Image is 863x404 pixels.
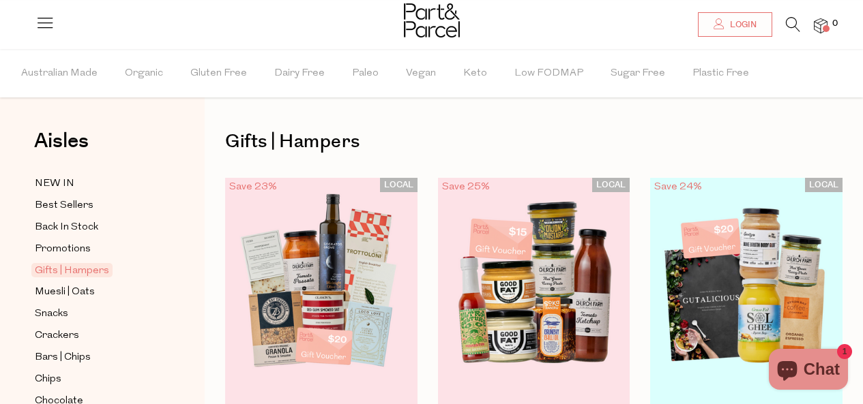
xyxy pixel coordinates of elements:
span: Gifts | Hampers [31,263,113,277]
a: Gifts | Hampers [35,262,159,279]
img: Christmas Hamper [225,178,418,404]
span: Dairy Free [274,50,325,97]
span: Muesli | Oats [35,284,95,300]
a: Best Sellers [35,197,159,214]
img: Jordie Pie's Condiment Hamper [438,178,630,404]
a: Back In Stock [35,219,159,236]
a: Muesli | Oats [35,283,159,300]
a: Aisles [34,131,89,165]
div: Save 25% [438,178,494,196]
span: Australian Made [21,50,98,97]
span: NEW IN [35,176,74,192]
span: Crackers [35,328,79,344]
img: Gutalicious Book Hamper [650,178,843,404]
span: Sugar Free [611,50,665,97]
a: Bars | Chips [35,349,159,366]
a: Login [698,12,772,37]
img: Part&Parcel [404,3,460,37]
span: LOCAL [592,178,630,192]
a: 0 [814,18,828,33]
span: Snacks [35,306,68,322]
span: Gluten Free [190,50,247,97]
div: Save 23% [225,178,281,196]
a: Crackers [35,327,159,344]
span: Organic [125,50,163,97]
span: Login [727,19,757,31]
span: Aisles [34,126,89,156]
span: 0 [829,18,841,30]
div: Save 24% [650,178,706,196]
span: Best Sellers [35,198,93,214]
span: Back In Stock [35,219,98,236]
span: Vegan [406,50,436,97]
span: Promotions [35,241,91,258]
span: Plastic Free [692,50,749,97]
a: NEW IN [35,175,159,192]
span: Keto [463,50,487,97]
span: Paleo [352,50,379,97]
span: LOCAL [380,178,418,192]
span: Bars | Chips [35,349,91,366]
span: Low FODMAP [514,50,583,97]
a: Chips [35,371,159,388]
a: Snacks [35,305,159,322]
span: LOCAL [805,178,843,192]
inbox-online-store-chat: Shopify online store chat [765,349,852,393]
h1: Gifts | Hampers [225,126,843,157]
a: Promotions [35,240,159,258]
span: Chips [35,371,61,388]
